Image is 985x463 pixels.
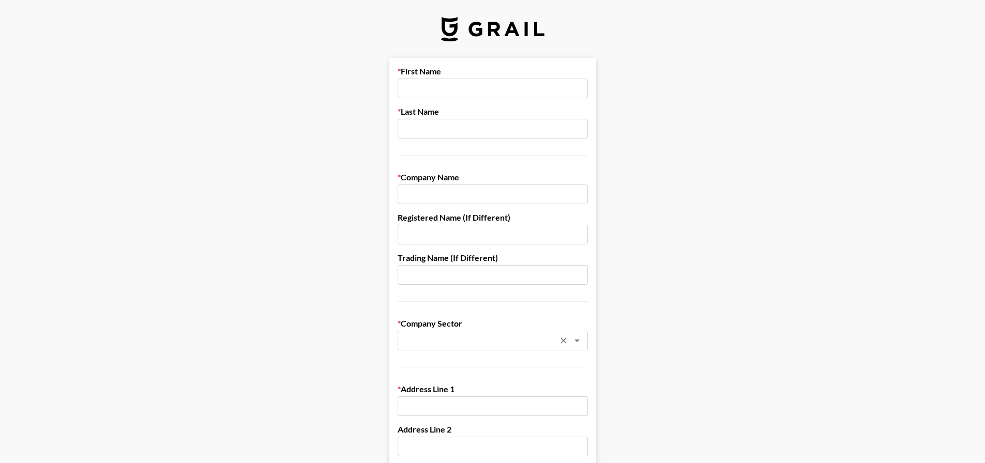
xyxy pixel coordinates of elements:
label: Registered Name (If Different) [398,212,588,223]
img: Grail Talent Logo [441,17,544,41]
label: Address Line 2 [398,424,588,435]
label: Company Name [398,172,588,182]
label: Address Line 1 [398,384,588,394]
button: Clear [556,333,571,348]
label: First Name [398,66,588,76]
label: Trading Name (If Different) [398,253,588,263]
label: Company Sector [398,318,588,329]
button: Open [570,333,584,348]
label: Last Name [398,106,588,117]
